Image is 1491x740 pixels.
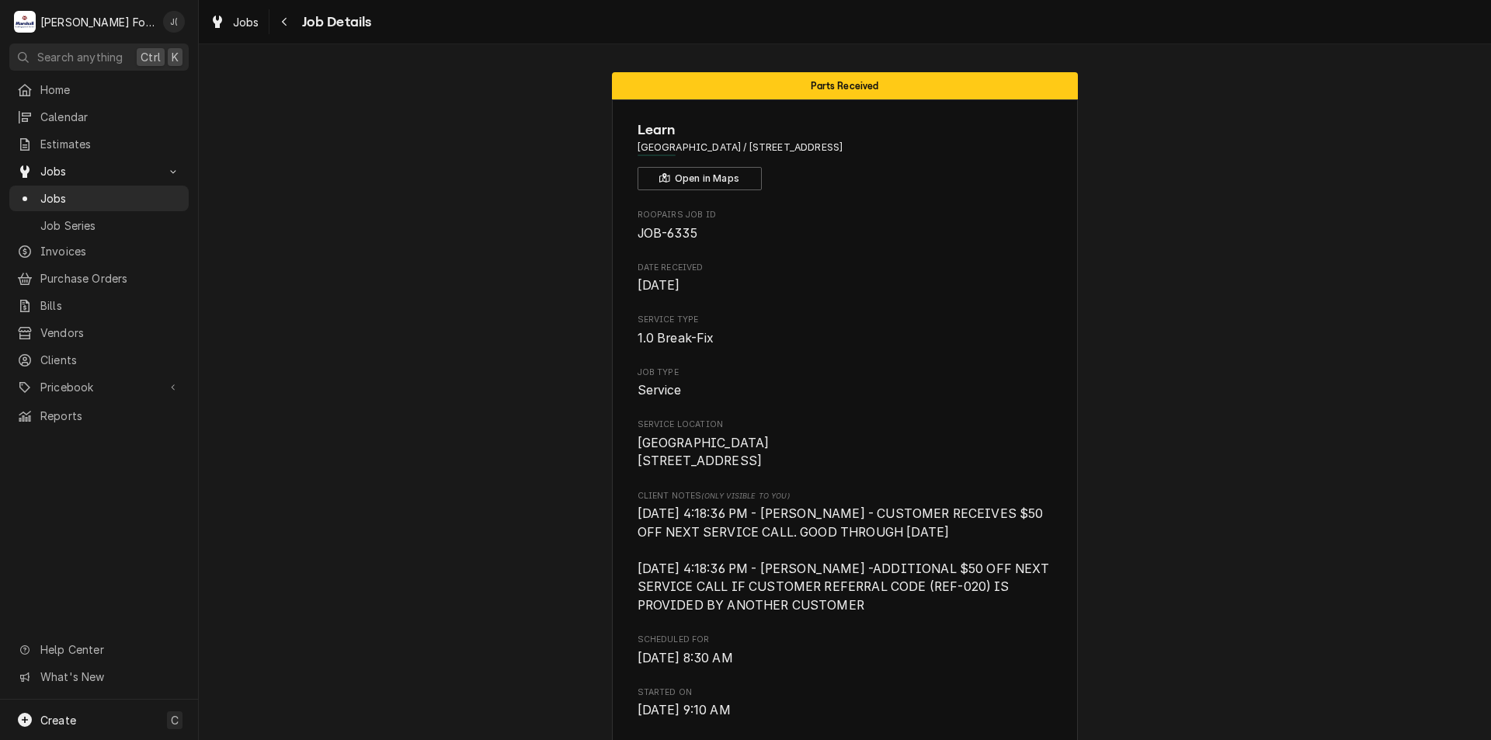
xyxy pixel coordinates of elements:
span: [DATE] 9:10 AM [638,703,731,717]
span: Reports [40,408,181,424]
span: Job Details [297,12,372,33]
span: Roopairs Job ID [638,209,1053,221]
span: What's New [40,669,179,685]
span: (Only Visible to You) [701,492,789,500]
span: Calendar [40,109,181,125]
span: Scheduled For [638,649,1053,668]
span: Estimates [40,136,181,152]
span: [GEOGRAPHIC_DATA] [STREET_ADDRESS] [638,436,770,469]
span: Help Center [40,641,179,658]
a: Purchase Orders [9,266,189,291]
div: Date Received [638,262,1053,295]
span: Roopairs Job ID [638,224,1053,243]
span: JOB-6335 [638,226,697,241]
div: J( [163,11,185,33]
a: Bills [9,293,189,318]
div: Jeff Debigare (109)'s Avatar [163,11,185,33]
div: Marshall Food Equipment Service's Avatar [14,11,36,33]
a: Jobs [203,9,266,35]
span: Search anything [37,49,123,65]
div: Started On [638,686,1053,720]
span: Invoices [40,243,181,259]
span: Client Notes [638,490,1053,502]
span: Create [40,714,76,727]
div: [PERSON_NAME] Food Equipment Service [40,14,155,30]
span: Service Location [638,419,1053,431]
span: Started On [638,686,1053,699]
span: K [172,49,179,65]
span: Pricebook [40,379,158,395]
span: Ctrl [141,49,161,65]
span: Service Location [638,434,1053,471]
span: Home [40,82,181,98]
span: Date Received [638,276,1053,295]
span: Job Type [638,381,1053,400]
div: Service Type [638,314,1053,347]
span: Purchase Orders [40,270,181,287]
span: Started On [638,701,1053,720]
span: [object Object] [638,505,1053,615]
div: Roopairs Job ID [638,209,1053,242]
a: Vendors [9,320,189,346]
div: Client Information [638,120,1053,190]
div: Service Location [638,419,1053,471]
button: Search anythingCtrlK [9,43,189,71]
div: Scheduled For [638,634,1053,667]
a: Estimates [9,131,189,157]
span: Bills [40,297,181,314]
button: Navigate back [273,9,297,34]
span: Parts Received [811,81,878,91]
a: Go to Help Center [9,637,189,662]
span: Job Series [40,217,181,234]
div: Status [612,72,1078,99]
span: Job Type [638,367,1053,379]
a: Calendar [9,104,189,130]
span: Clients [40,352,181,368]
div: Job Type [638,367,1053,400]
button: Open in Maps [638,167,762,190]
span: Jobs [40,163,158,179]
span: Address [638,141,1053,155]
span: Vendors [40,325,181,341]
a: Go to Jobs [9,158,189,184]
span: Name [638,120,1053,141]
a: Go to Pricebook [9,374,189,400]
a: Jobs [9,186,189,211]
span: [DATE] 8:30 AM [638,651,733,665]
span: Jobs [40,190,181,207]
a: Home [9,77,189,102]
span: Date Received [638,262,1053,274]
span: C [171,712,179,728]
a: Clients [9,347,189,373]
span: [DATE] 4:18:36 PM - [PERSON_NAME] - CUSTOMER RECEIVES $50 OFF NEXT SERVICE CALL. GOOD THROUGH [DA... [638,506,1052,613]
span: Service [638,383,682,398]
a: Invoices [9,238,189,264]
span: Service Type [638,314,1053,326]
a: Job Series [9,213,189,238]
span: Service Type [638,329,1053,348]
span: Scheduled For [638,634,1053,646]
div: [object Object] [638,490,1053,615]
a: Reports [9,403,189,429]
a: Go to What's New [9,664,189,690]
span: Jobs [233,14,259,30]
div: M [14,11,36,33]
span: 1.0 Break-Fix [638,331,714,346]
span: [DATE] [638,278,680,293]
